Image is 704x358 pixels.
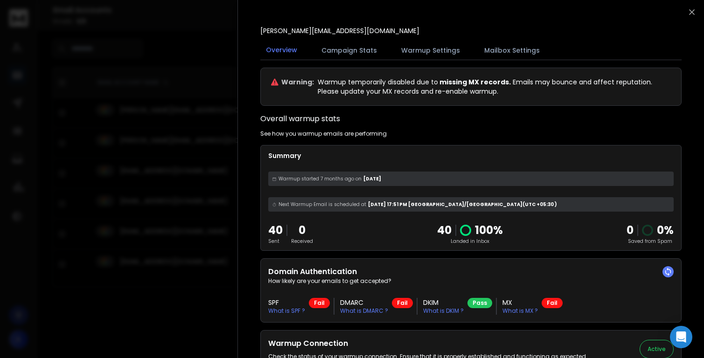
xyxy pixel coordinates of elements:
[260,113,340,124] h1: Overall warmup stats
[502,307,538,315] p: What is MX ?
[281,77,314,87] p: Warning:
[392,298,413,308] div: Fail
[268,197,674,212] div: [DATE] 17:51 PM [GEOGRAPHIC_DATA]/[GEOGRAPHIC_DATA] (UTC +05:30 )
[542,298,563,308] div: Fail
[437,238,503,245] p: Landed in Inbox
[268,298,305,307] h3: SPF
[340,307,388,315] p: What is DMARC ?
[291,238,313,245] p: Received
[260,130,387,138] p: See how you warmup emails are performing
[475,223,503,238] p: 100 %
[268,172,674,186] div: [DATE]
[396,40,466,61] button: Warmup Settings
[318,77,652,96] p: Warmup temporarily disabled due to Emails may bounce and affect reputation. Please update your MX...
[268,338,587,349] h2: Warmup Connection
[627,222,634,238] strong: 0
[423,307,464,315] p: What is DKIM ?
[260,40,303,61] button: Overview
[279,175,362,182] span: Warmup started 7 months ago on
[437,223,452,238] p: 40
[316,40,383,61] button: Campaign Stats
[657,223,674,238] p: 0 %
[268,238,283,245] p: Sent
[627,238,674,245] p: Saved from Spam
[268,223,283,238] p: 40
[309,298,330,308] div: Fail
[467,298,492,308] div: Pass
[268,266,674,277] h2: Domain Authentication
[423,298,464,307] h3: DKIM
[502,298,538,307] h3: MX
[670,326,692,348] div: Open Intercom Messenger
[260,26,419,35] p: [PERSON_NAME][EMAIL_ADDRESS][DOMAIN_NAME]
[279,201,366,208] span: Next Warmup Email is scheduled at
[340,298,388,307] h3: DMARC
[438,77,511,87] span: missing MX records.
[268,151,674,160] p: Summary
[291,223,313,238] p: 0
[268,277,674,285] p: How likely are your emails to get accepted?
[479,40,545,61] button: Mailbox Settings
[268,307,305,315] p: What is SPF ?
